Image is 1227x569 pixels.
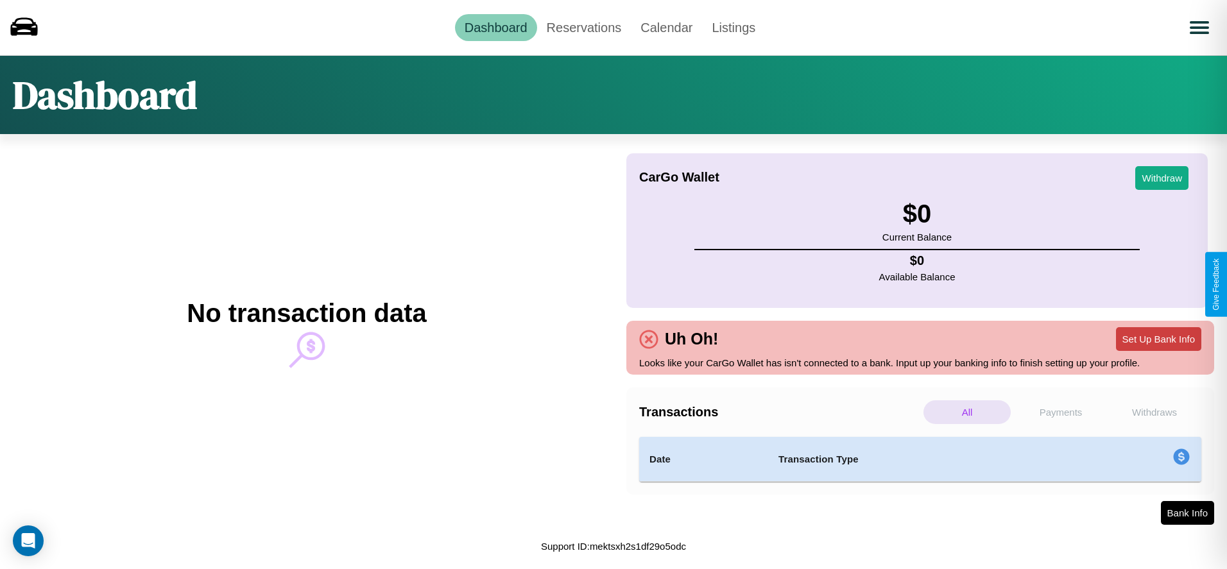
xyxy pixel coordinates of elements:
div: Give Feedback [1212,259,1221,310]
h4: CarGo Wallet [639,170,719,185]
button: Open menu [1181,10,1217,46]
div: Open Intercom Messenger [13,525,44,556]
p: Current Balance [882,228,952,246]
a: Reservations [537,14,631,41]
a: Dashboard [455,14,537,41]
h4: Uh Oh! [658,330,725,348]
h4: $ 0 [879,253,956,268]
p: Payments [1017,400,1104,424]
button: Withdraw [1135,166,1188,190]
h1: Dashboard [13,69,197,121]
a: Calendar [631,14,702,41]
h4: Date [649,452,758,467]
p: Withdraws [1111,400,1198,424]
p: Looks like your CarGo Wallet has isn't connected to a bank. Input up your banking info to finish ... [639,354,1201,371]
h4: Transactions [639,405,920,420]
table: simple table [639,437,1201,482]
h4: Transaction Type [778,452,1068,467]
button: Set Up Bank Info [1116,327,1201,351]
p: All [923,400,1011,424]
a: Listings [702,14,765,41]
p: Support ID: mektsxh2s1df29o5odc [541,538,686,555]
h2: No transaction data [187,299,426,328]
h3: $ 0 [882,200,952,228]
p: Available Balance [879,268,956,285]
button: Bank Info [1161,501,1214,525]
